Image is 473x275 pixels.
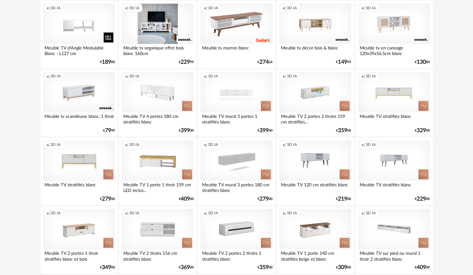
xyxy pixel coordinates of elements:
[119,138,196,205] a: Creation icon 3D IA Meuble TV 1 porte 1 tiroir 159 cm LED inclus... €40900
[282,142,286,147] span: Creation icon
[43,113,115,125] div: Meuble tv scandinave blanc, 1 tiroir
[181,266,190,270] span: 369
[358,113,430,125] div: Meuble TV stratifiés blanc
[179,266,194,270] div: € 00
[361,142,365,147] span: Creation icon
[361,6,365,11] span: Creation icon
[122,44,193,57] div: Meuble tv organique effet bois blanc 160cm
[277,69,354,137] a: Creation icon 3D IA Meuble TV 2 portes 2 tiroirs 159 cm stratifiés... €35900
[355,206,433,273] a: Creation icon 3D IA Meuble TV sur pied ou mural 1 tiroir 2 stratifiés blanc €40900
[103,129,115,133] div: € 99
[208,211,218,216] span: 3D IA
[259,266,269,270] span: 359
[40,1,118,68] a: Creation icon 3D IA Meuble TV d'Angle Modulable Blanc - L127 cm €18900
[366,142,376,147] span: 3D IA
[338,197,348,202] span: 219
[51,6,61,11] span: 3D IA
[51,142,61,147] span: 3D IA
[287,74,297,79] span: 3D IA
[179,197,194,202] div: € 00
[277,138,354,205] a: Creation icon 3D IA Meuble TV 120 cm stratifiés blanc €21900
[415,60,430,65] div: € 00
[208,142,218,147] span: 3D IA
[201,44,272,57] div: Meuble tv marron blanc
[287,211,297,216] span: 3D IA
[417,197,426,202] span: 229
[43,44,115,57] div: Meuble TV d'Angle Modulable Blanc - L127 cm
[102,266,111,270] span: 349
[40,206,118,273] a: Creation icon 3D IA Meuble TV 2 portes 1 tiroir stratifiés blanc et bois €34900
[43,181,115,193] div: Meuble TV stratifiés blanc
[122,249,193,262] div: Meuble TV 2 tiroirs 156 cm stratifiés blanc
[258,129,272,133] div: € 00
[198,206,275,273] a: Creation icon 3D IA Meuble TV 2 portes 2 tiroirs 1 stratifiés blanc €35900
[279,113,351,125] div: Meuble TV 2 portes 2 tiroirs 159 cm stratifiés...
[355,138,433,205] a: Creation icon 3D IA Meuble TV stratifiés blanc €22900
[282,6,286,11] span: Creation icon
[287,6,297,11] span: 3D IA
[338,129,348,133] span: 359
[358,181,430,193] div: Meuble TV stratifiés blanc
[279,44,351,57] div: Meuble tv décor bois & blanc
[259,129,269,133] span: 399
[125,6,129,11] span: Creation icon
[181,197,190,202] span: 409
[51,74,61,79] span: 3D IA
[204,6,207,11] span: Creation icon
[358,44,430,57] div: Meuble tv en cannage 120x39x56.5cm blanc
[358,249,430,262] div: Meuble TV sur pied ou mural 1 tiroir 2 stratifiés blanc
[415,197,430,202] div: € 00
[336,197,351,202] div: € 00
[46,74,50,79] span: Creation icon
[179,60,194,65] div: € 99
[46,142,50,147] span: Creation icon
[279,249,351,262] div: Meuble TV 1 porte 140 cm stratifiés beige et blanc
[129,74,140,79] span: 3D IA
[258,60,272,65] div: € 24
[282,211,286,216] span: Creation icon
[277,1,354,68] a: Creation icon 3D IA Meuble tv décor bois & blanc €14999
[181,60,190,65] span: 229
[46,6,50,11] span: Creation icon
[366,211,376,216] span: 3D IA
[40,138,118,205] a: Creation icon 3D IA Meuble TV stratifiés blanc €27900
[181,129,190,133] span: 399
[415,129,430,133] div: € 00
[40,69,118,137] a: Creation icon 3D IA Meuble tv scandinave blanc, 1 tiroir €7999
[125,74,129,79] span: Creation icon
[259,197,269,202] span: 279
[201,181,272,193] div: Meuble TV mural 3 portes 180 cm stratifiés blanc
[198,138,275,205] a: Creation icon 3D IA Meuble TV mural 3 portes 180 cm stratifiés blanc €27900
[201,113,272,125] div: Meuble TV mural 3 portes 1 stratifiés blanc
[366,74,376,79] span: 3D IA
[204,211,207,216] span: Creation icon
[119,1,196,68] a: Creation icon 3D IA Meuble tv organique effet bois blanc 160cm €22999
[119,206,196,273] a: Creation icon 3D IA Meuble TV 2 tiroirs 156 cm stratifiés blanc €36900
[122,181,193,193] div: Meuble TV 1 porte 1 tiroir 159 cm LED inclus...
[119,69,196,137] a: Creation icon 3D IA Meuble TV 4 portes 180 cm stratifiés blanc €39900
[129,6,140,11] span: 3D IA
[336,60,351,65] div: € 99
[417,266,426,270] span: 409
[122,113,193,125] div: Meuble TV 4 portes 180 cm stratifiés blanc
[366,6,376,11] span: 3D IA
[129,211,140,216] span: 3D IA
[279,181,351,193] div: Meuble TV 120 cm stratifiés blanc
[179,129,194,133] div: € 00
[287,142,297,147] span: 3D IA
[258,197,272,202] div: € 00
[336,129,351,133] div: € 00
[208,6,218,11] span: 3D IA
[43,249,115,262] div: Meuble TV 2 portes 1 tiroir stratifiés blanc et bois
[129,142,140,147] span: 3D IA
[125,142,129,147] span: Creation icon
[336,266,351,270] div: € 00
[46,211,50,216] span: Creation icon
[102,60,111,65] span: 189
[338,60,348,65] span: 149
[277,206,354,273] a: Creation icon 3D IA Meuble TV 1 porte 140 cm stratifiés beige et blanc €30900
[125,211,129,216] span: Creation icon
[198,69,275,137] a: Creation icon 3D IA Meuble TV mural 3 portes 1 stratifiés blanc €39900
[208,74,218,79] span: 3D IA
[204,74,207,79] span: Creation icon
